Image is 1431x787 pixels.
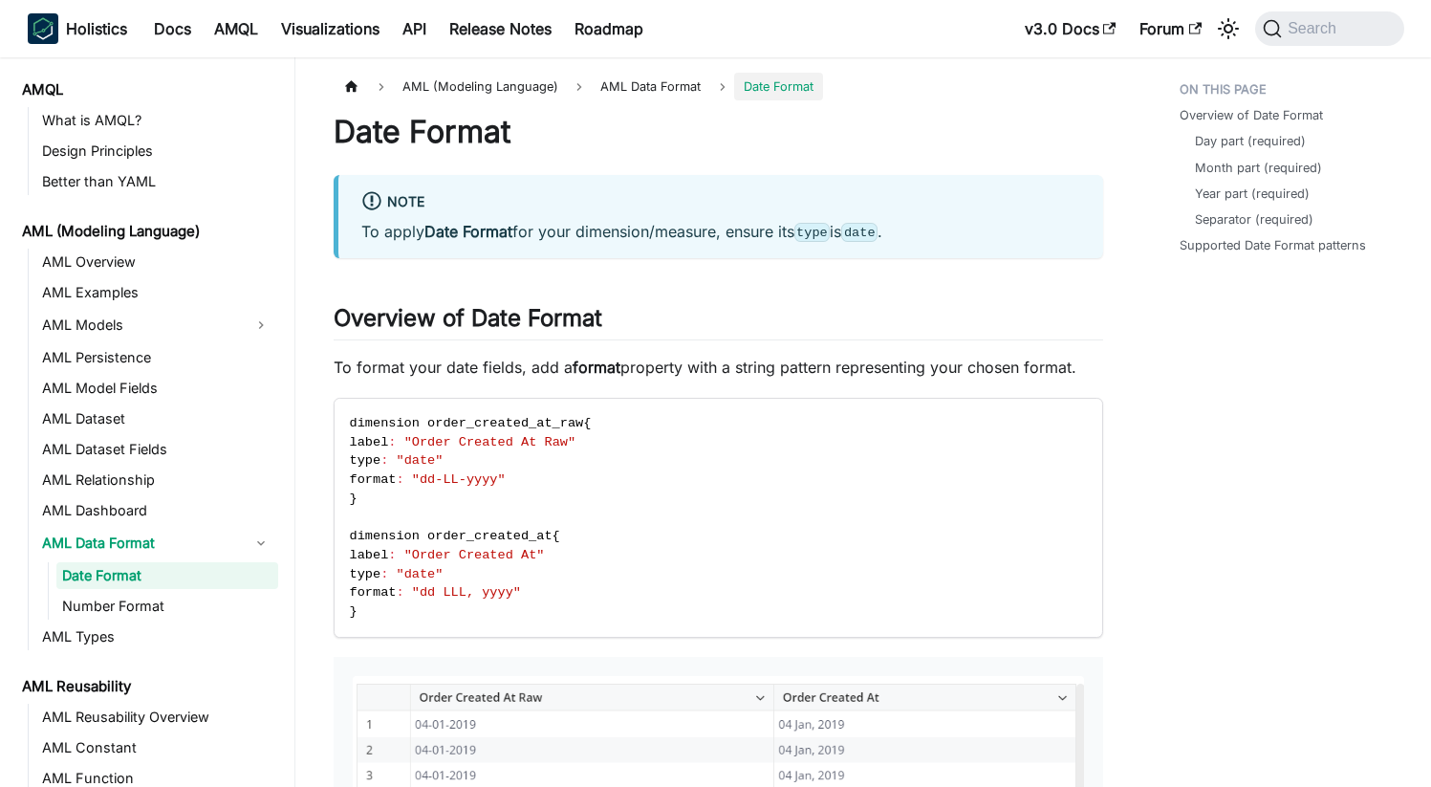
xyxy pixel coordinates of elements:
[438,13,563,44] a: Release Notes
[393,73,568,100] span: AML (Modeling Language)
[1128,13,1213,44] a: Forum
[361,220,1080,243] p: To apply for your dimension/measure, ensure its is .
[350,416,584,430] span: dimension order_created_at_raw
[244,310,278,340] button: Expand sidebar category 'AML Models'
[396,453,443,468] span: "date"
[350,585,397,600] span: format
[36,310,244,340] a: AML Models
[142,13,203,44] a: Docs
[361,190,1080,215] div: Note
[36,467,278,493] a: AML Relationship
[734,73,823,100] span: Date Format
[380,567,388,581] span: :
[334,356,1103,379] p: To format your date fields, add a property with a string pattern representing your chosen format.
[36,704,278,731] a: AML Reusability Overview
[396,567,443,581] span: "date"
[404,548,545,562] span: "Order Created At"
[36,249,278,275] a: AML Overview
[1213,13,1244,44] button: Switch between dark and light mode (currently system mode)
[350,453,381,468] span: type
[36,107,278,134] a: What is AMQL?
[350,604,358,619] span: }
[36,623,278,650] a: AML Types
[36,138,278,164] a: Design Principles
[28,13,58,44] img: Holistics
[553,529,560,543] span: {
[36,405,278,432] a: AML Dataset
[16,77,278,103] a: AMQL
[36,497,278,524] a: AML Dashboard
[794,223,831,242] code: type
[66,17,127,40] b: Holistics
[1013,13,1128,44] a: v3.0 Docs
[1195,159,1322,177] a: Month part (required)
[270,13,391,44] a: Visualizations
[412,585,521,600] span: "dd LLL, yyyy"
[591,73,710,100] a: AML Data Format
[56,593,278,620] a: Number Format
[334,304,1103,340] h2: Overview of Date Format
[203,13,270,44] a: AMQL
[1195,132,1306,150] a: Day part (required)
[9,57,295,787] nav: Docs sidebar
[1180,236,1366,254] a: Supported Date Format patterns
[600,79,701,94] span: AML Data Format
[424,222,512,241] strong: Date Format
[1282,20,1348,37] span: Search
[350,492,358,506] span: }
[1255,11,1403,46] button: Search (Command+K)
[36,734,278,761] a: AML Constant
[16,218,278,245] a: AML (Modeling Language)
[404,435,575,449] span: "Order Created At Raw"
[412,472,506,487] span: "dd-LL-yyyy"
[388,548,396,562] span: :
[1180,106,1323,124] a: Overview of Date Format
[350,529,553,543] span: dimension order_created_at
[334,73,1103,100] nav: Breadcrumbs
[583,416,591,430] span: {
[1195,185,1310,203] a: Year part (required)
[1195,210,1313,229] a: Separator (required)
[391,13,438,44] a: API
[334,113,1103,151] h1: Date Format
[36,168,278,195] a: Better than YAML
[396,472,403,487] span: :
[350,548,389,562] span: label
[36,344,278,371] a: AML Persistence
[350,472,397,487] span: format
[36,528,244,558] a: AML Data Format
[380,453,388,468] span: :
[573,358,620,377] strong: format
[334,73,370,100] a: Home page
[36,375,278,402] a: AML Model Fields
[36,279,278,306] a: AML Examples
[841,223,878,242] code: date
[36,436,278,463] a: AML Dataset Fields
[56,562,278,589] a: Date Format
[28,13,127,44] a: HolisticsHolisticsHolistics
[350,435,389,449] span: label
[563,13,655,44] a: Roadmap
[16,673,278,700] a: AML Reusability
[396,585,403,600] span: :
[388,435,396,449] span: :
[350,567,381,581] span: type
[244,528,278,558] button: Collapse sidebar category 'AML Data Format'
